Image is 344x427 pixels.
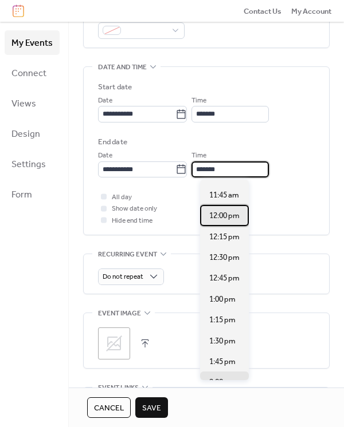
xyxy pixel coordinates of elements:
[112,192,132,203] span: All day
[209,210,240,222] span: 12:00 pm
[11,186,32,204] span: Form
[5,61,60,85] a: Connect
[98,307,141,319] span: Event image
[98,95,112,106] span: Date
[11,156,46,173] span: Settings
[11,34,53,52] span: My Events
[209,314,236,326] span: 1:15 pm
[209,231,240,243] span: 12:15 pm
[112,215,153,227] span: Hide end time
[5,152,60,176] a: Settings
[135,397,168,418] button: Save
[209,356,236,367] span: 1:45 pm
[98,150,112,161] span: Date
[5,121,60,146] a: Design
[94,402,124,414] span: Cancel
[98,61,147,73] span: Date and time
[103,270,143,283] span: Do not repeat
[98,136,127,148] div: End date
[98,81,132,93] div: Start date
[11,95,36,113] span: Views
[209,272,240,284] span: 12:45 pm
[244,5,282,17] a: Contact Us
[244,6,282,17] span: Contact Us
[98,249,157,260] span: Recurring event
[98,382,139,393] span: Event links
[142,402,161,414] span: Save
[291,6,331,17] span: My Account
[87,397,131,418] button: Cancel
[13,5,24,17] img: logo
[5,30,60,55] a: My Events
[112,203,157,215] span: Show date only
[209,252,240,263] span: 12:30 pm
[5,91,60,116] a: Views
[191,95,206,106] span: Time
[209,335,236,347] span: 1:30 pm
[98,327,130,359] div: ;
[11,125,40,143] span: Design
[11,65,46,82] span: Connect
[209,189,239,201] span: 11:45 am
[291,5,331,17] a: My Account
[209,294,236,305] span: 1:00 pm
[5,182,60,207] a: Form
[191,150,206,161] span: Time
[209,377,236,388] span: 2:00 pm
